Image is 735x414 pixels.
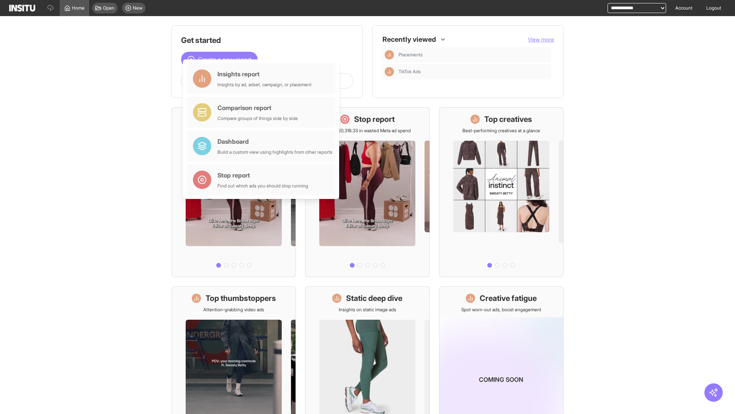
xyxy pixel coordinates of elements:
[305,107,430,277] a: Stop reportSave £20,318.33 in wasted Meta ad spend
[217,103,298,112] div: Comparison report
[217,82,312,88] div: Insights by ad, adset, campaign, or placement
[9,5,35,11] img: Logo
[462,128,540,134] p: Best-performing creatives at a glance
[72,5,85,11] span: Home
[217,115,298,122] div: Compare groups of things side by side
[198,55,252,64] span: Create a new report
[399,69,421,75] span: TikTok Ads
[206,293,276,304] h1: Top thumbstoppers
[181,35,353,46] h1: Get started
[103,5,114,11] span: Open
[528,36,554,43] button: View more
[346,293,402,304] h1: Static deep dive
[133,5,142,11] span: New
[399,52,548,58] span: Placements
[217,171,308,180] div: Stop report
[339,307,396,313] p: Insights on static image ads
[203,307,264,313] p: Attention-grabbing video ads
[484,114,532,125] h1: Top creatives
[439,107,563,277] a: Top creativesBest-performing creatives at a glance
[385,50,394,59] div: Insights
[324,128,411,134] p: Save £20,318.33 in wasted Meta ad spend
[171,107,296,277] a: What's live nowSee all active ads instantly
[217,137,332,146] div: Dashboard
[217,149,332,155] div: Build a custom view using highlights from other reports
[399,52,423,58] span: Placements
[217,69,312,79] div: Insights report
[385,67,394,76] div: Insights
[354,114,395,125] h1: Stop report
[181,52,258,67] button: Create a new report
[217,183,308,189] div: Find out which ads you should stop running
[399,69,548,75] span: TikTok Ads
